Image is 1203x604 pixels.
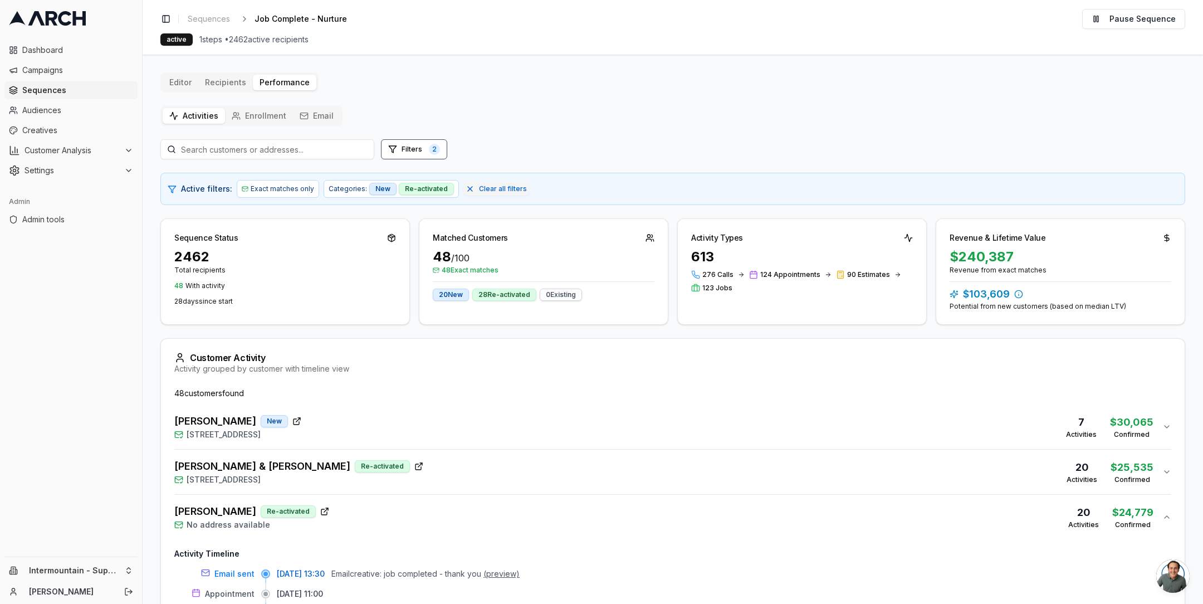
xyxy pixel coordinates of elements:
[183,11,365,27] nav: breadcrumb
[22,105,133,116] span: Audiences
[433,289,469,301] div: 20 New
[1082,9,1185,29] button: Pause Sequence
[174,388,1171,399] div: 48 customer s found
[4,211,138,228] a: Admin tools
[1112,505,1153,520] div: $ 24,779
[277,588,323,600] span: [DATE] 11:00
[163,75,198,90] button: Editor
[214,568,255,579] span: Email sent
[479,184,527,193] span: Clear all filters
[1067,460,1097,475] div: 20
[174,504,256,519] span: [PERSON_NAME]
[4,61,138,79] a: Campaigns
[1110,430,1153,439] div: Confirmed
[261,415,288,427] div: New
[261,505,316,518] div: Re-activated
[4,101,138,119] a: Audiences
[331,568,481,579] span: Email creative: job completed - thank you
[174,405,1171,449] button: [PERSON_NAME]New[STREET_ADDRESS]7Activities$30,065Confirmed
[174,266,396,275] p: Total recipients
[199,34,309,45] span: 1 steps • 2462 active recipients
[847,270,890,279] span: 90 Estimates
[691,232,743,243] div: Activity Types
[225,108,293,124] button: Enrollment
[950,248,1171,266] div: $240,387
[29,586,112,597] a: [PERSON_NAME]
[429,144,440,155] span: 2
[433,266,654,275] span: 48 Exact matches
[329,184,367,193] span: Categories:
[399,183,454,195] div: Re-activated
[198,75,253,90] button: Recipients
[29,566,120,576] span: Intermountain - Superior Water & Air
[1066,415,1097,430] div: 7
[293,108,340,124] button: Email
[174,495,1171,539] button: [PERSON_NAME]Re-activatedNo address available20Activities$24,779Confirmed
[174,548,1171,559] h4: Activity Timeline
[355,460,410,473] div: Re-activated
[1068,520,1099,529] div: Activities
[4,562,138,579] button: Intermountain - Superior Water & Air
[22,65,133,76] span: Campaigns
[277,568,325,579] span: [DATE] 13:30
[188,13,230,25] span: Sequences
[187,474,261,485] span: [STREET_ADDRESS]
[187,519,270,530] span: No address available
[163,108,225,124] button: Activities
[1112,520,1153,529] div: Confirmed
[451,252,470,264] span: / 100
[174,450,1171,494] button: [PERSON_NAME] & [PERSON_NAME]Re-activated[STREET_ADDRESS]20Activities$25,535Confirmed
[22,45,133,56] span: Dashboard
[950,302,1171,311] div: Potential from new customers (based on median LTV)
[255,13,347,25] span: Job Complete - Nurture
[463,182,529,196] button: Clear all filters
[174,352,1171,363] div: Customer Activity
[4,121,138,139] a: Creatives
[181,183,232,194] span: Active filters:
[950,232,1046,243] div: Revenue & Lifetime Value
[950,286,1171,302] div: $103,609
[25,165,120,176] span: Settings
[174,363,1171,374] div: Activity grouped by customer with timeline view
[1067,475,1097,484] div: Activities
[160,139,374,159] input: Search customers or addresses...
[25,145,120,156] span: Customer Analysis
[4,142,138,159] button: Customer Analysis
[22,85,133,96] span: Sequences
[4,41,138,59] a: Dashboard
[483,568,520,579] button: (preview)
[174,459,350,474] span: [PERSON_NAME] & [PERSON_NAME]
[174,248,396,266] div: 2462
[691,248,913,266] div: 613
[760,270,820,279] span: 124 Appointments
[174,232,238,243] div: Sequence Status
[1110,415,1153,430] div: $ 30,065
[4,193,138,211] div: Admin
[1111,475,1153,484] div: Confirmed
[253,75,316,90] button: Performance
[251,184,314,193] span: Exact matches only
[174,413,256,429] span: [PERSON_NAME]
[702,270,733,279] span: 276 Calls
[1066,430,1097,439] div: Activities
[4,81,138,99] a: Sequences
[950,266,1171,275] div: Revenue from exact matches
[22,214,133,225] span: Admin tools
[540,289,582,301] div: 0 Existing
[205,588,255,600] span: Appointment
[187,429,261,440] span: [STREET_ADDRESS]
[702,284,732,293] span: 123 Jobs
[22,125,133,136] span: Creatives
[174,281,183,290] span: 48
[369,183,397,195] div: New
[185,281,225,290] span: With activity
[1068,505,1099,520] div: 20
[4,162,138,179] button: Settings
[174,297,396,306] p: 28 day s since start
[121,584,136,600] button: Log out
[381,139,447,159] button: Open filters (2 active)
[183,11,234,27] a: Sequences
[472,289,536,301] div: 28 Re-activated
[160,33,193,46] div: active
[433,232,508,243] div: Matched Customers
